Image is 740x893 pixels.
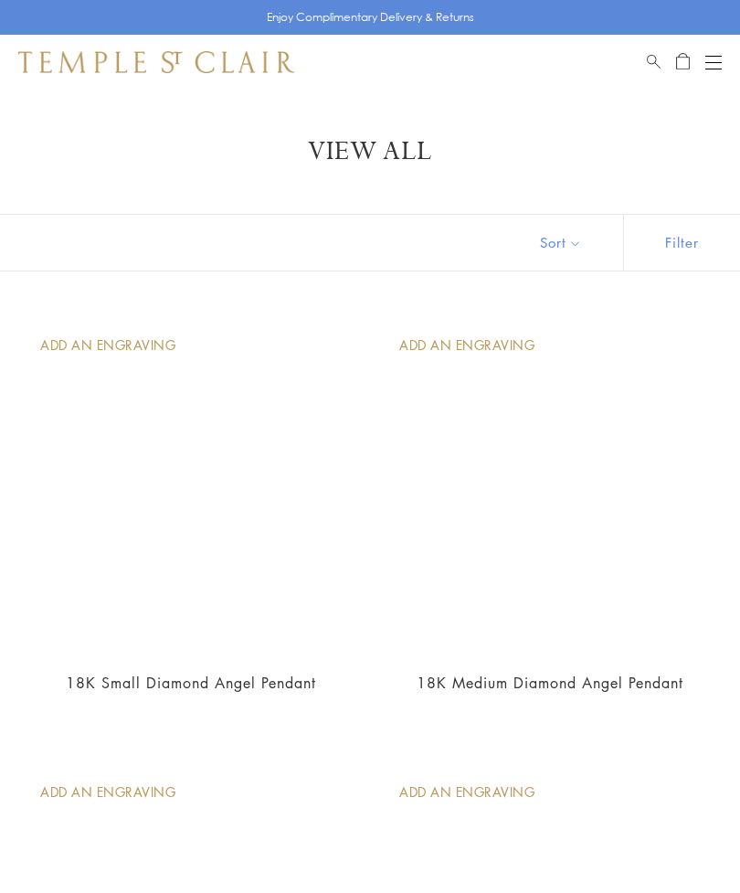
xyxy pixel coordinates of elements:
a: AP10-DIGRN [381,317,718,654]
div: Add An Engraving [399,782,534,803]
h1: View All [46,135,694,168]
a: AP10-DIGRN [22,317,359,654]
div: Add An Engraving [399,335,534,356]
iframe: Gorgias live chat messenger [649,807,722,875]
div: Add An Engraving [40,335,175,356]
img: Temple St. Clair [18,51,294,73]
p: Enjoy Complimentary Delivery & Returns [267,8,474,27]
a: Search [647,51,661,73]
button: Show sort by [499,215,623,271]
button: Open navigation [705,51,722,73]
a: 18K Small Diamond Angel Pendant [66,673,316,693]
a: 18K Medium Diamond Angel Pendant [417,673,683,693]
button: Show filters [623,215,740,271]
div: Add An Engraving [40,782,175,803]
a: Open Shopping Bag [676,51,690,73]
